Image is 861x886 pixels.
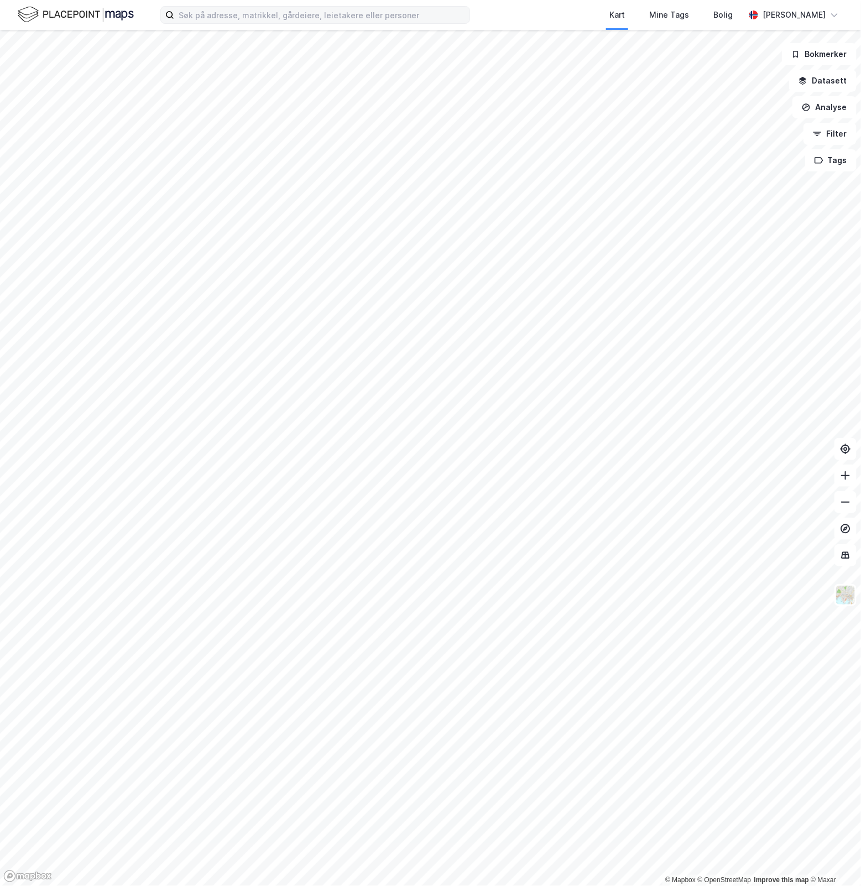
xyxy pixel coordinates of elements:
[806,833,861,886] iframe: Chat Widget
[763,8,826,22] div: [PERSON_NAME]
[803,123,857,145] button: Filter
[174,7,469,23] input: Søk på adresse, matrikkel, gårdeiere, leietakere eller personer
[3,870,52,883] a: Mapbox homepage
[649,8,689,22] div: Mine Tags
[782,43,857,65] button: Bokmerker
[754,877,809,884] a: Improve this map
[713,8,733,22] div: Bolig
[665,877,696,884] a: Mapbox
[698,877,752,884] a: OpenStreetMap
[835,585,856,606] img: Z
[792,96,857,118] button: Analyse
[806,833,861,886] div: Kontrollprogram for chat
[609,8,625,22] div: Kart
[18,5,134,24] img: logo.f888ab2527a4732fd821a326f86c7f29.svg
[789,70,857,92] button: Datasett
[805,149,857,171] button: Tags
